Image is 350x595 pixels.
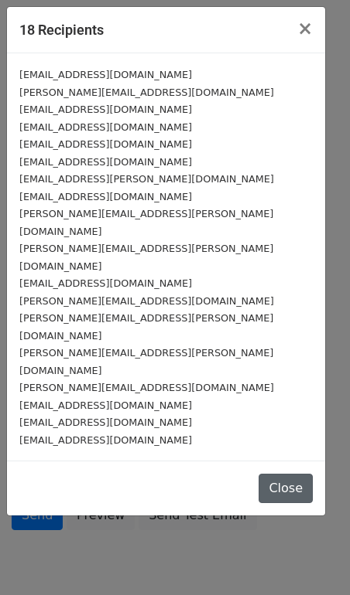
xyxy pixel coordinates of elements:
[19,19,104,40] h5: 18 Recipients
[19,295,274,307] small: [PERSON_NAME][EMAIL_ADDRESS][DOMAIN_NAME]
[285,7,325,50] button: Close
[19,87,274,98] small: [PERSON_NAME][EMAIL_ADDRESS][DOMAIN_NAME]
[19,104,192,115] small: [EMAIL_ADDRESS][DOMAIN_NAME]
[19,173,274,185] small: [EMAIL_ADDRESS][PERSON_NAME][DOMAIN_NAME]
[19,138,192,150] small: [EMAIL_ADDRESS][DOMAIN_NAME]
[19,382,274,393] small: [PERSON_NAME][EMAIL_ADDRESS][DOMAIN_NAME]
[297,18,313,39] span: ×
[19,416,192,428] small: [EMAIL_ADDRESS][DOMAIN_NAME]
[19,243,273,272] small: [PERSON_NAME][EMAIL_ADDRESS][PERSON_NAME][DOMAIN_NAME]
[19,156,192,168] small: [EMAIL_ADDRESS][DOMAIN_NAME]
[19,69,192,80] small: [EMAIL_ADDRESS][DOMAIN_NAME]
[19,347,273,376] small: [PERSON_NAME][EMAIL_ADDRESS][PERSON_NAME][DOMAIN_NAME]
[273,521,350,595] iframe: Chat Widget
[19,434,192,446] small: [EMAIL_ADDRESS][DOMAIN_NAME]
[19,277,192,289] small: [EMAIL_ADDRESS][DOMAIN_NAME]
[259,474,313,503] button: Close
[19,312,273,342] small: [PERSON_NAME][EMAIL_ADDRESS][PERSON_NAME][DOMAIN_NAME]
[19,191,192,202] small: [EMAIL_ADDRESS][DOMAIN_NAME]
[19,121,192,133] small: [EMAIL_ADDRESS][DOMAIN_NAME]
[19,399,192,411] small: [EMAIL_ADDRESS][DOMAIN_NAME]
[19,208,273,237] small: [PERSON_NAME][EMAIL_ADDRESS][PERSON_NAME][DOMAIN_NAME]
